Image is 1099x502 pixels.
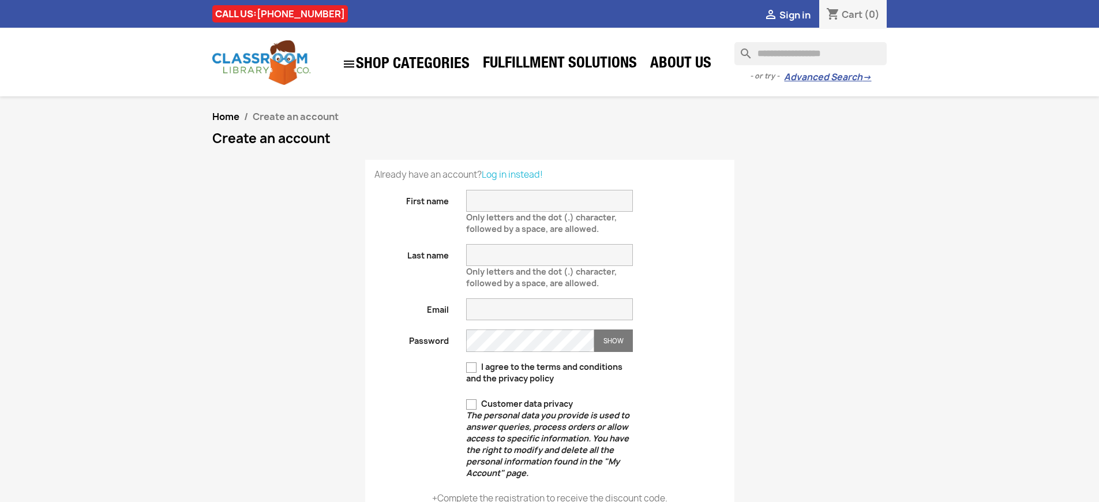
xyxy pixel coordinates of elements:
i:  [764,9,778,23]
em: The personal data you provide is used to answer queries, process orders or allow access to specif... [466,410,629,478]
span: → [862,72,871,83]
a: SHOP CATEGORIES [336,51,475,77]
h1: Create an account [212,132,887,145]
a: Home [212,110,239,123]
p: Already have an account? [374,169,725,181]
label: Email [366,298,458,316]
img: Classroom Library Company [212,40,310,85]
input: Password input [466,329,594,352]
a: About Us [644,53,717,76]
span: (0) [864,8,880,21]
i: shopping_cart [826,8,840,22]
a: Advanced Search→ [784,72,871,83]
a: Log in instead! [482,168,543,181]
i:  [342,57,356,71]
span: Cart [842,8,862,21]
a: [PHONE_NUMBER] [257,8,345,20]
label: First name [366,190,458,207]
span: Sign in [779,9,811,21]
button: Show [594,329,633,352]
span: Create an account [253,110,339,123]
a:  Sign in [764,9,811,21]
span: - or try - [750,70,784,82]
i: search [734,42,748,56]
label: Customer data privacy [466,398,633,479]
span: Only letters and the dot (.) character, followed by a space, are allowed. [466,261,617,289]
input: Search [734,42,887,65]
div: CALL US: [212,5,348,23]
span: Only letters and the dot (.) character, followed by a space, are allowed. [466,207,617,234]
a: Fulfillment Solutions [477,53,643,76]
label: Password [366,329,458,347]
label: I agree to the terms and conditions and the privacy policy [466,361,633,384]
label: Last name [366,244,458,261]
